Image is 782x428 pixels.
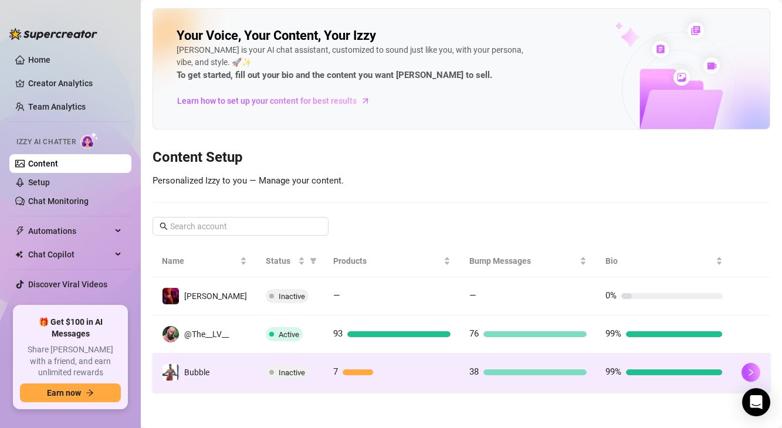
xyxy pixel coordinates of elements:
[15,226,25,236] span: thunderbolt
[324,245,460,277] th: Products
[16,137,76,148] span: Izzy AI Chatter
[279,330,299,339] span: Active
[153,245,256,277] th: Name
[28,178,50,187] a: Setup
[310,257,317,264] span: filter
[742,363,760,382] button: right
[184,291,247,301] span: [PERSON_NAME]
[163,364,179,381] img: Bubble
[15,250,23,259] img: Chat Copilot
[177,70,492,80] strong: To get started, fill out your bio and the content you want [PERSON_NAME] to sell.
[605,328,621,339] span: 99%
[153,175,344,186] span: Personalized Izzy to you — Manage your content.
[177,44,529,83] div: [PERSON_NAME] is your AI chat assistant, customized to sound just like you, with your persona, vi...
[28,102,86,111] a: Team Analytics
[20,317,121,339] span: 🎁 Get $100 in AI Messages
[177,94,357,107] span: Learn how to set up your content for best results
[307,252,319,270] span: filter
[333,328,343,339] span: 93
[360,95,371,107] span: arrow-right
[742,388,770,416] div: Open Intercom Messenger
[28,74,122,93] a: Creator Analytics
[460,245,596,277] th: Bump Messages
[28,159,58,168] a: Content
[184,330,229,339] span: @The__LV__
[333,254,441,267] span: Products
[20,344,121,379] span: Share [PERSON_NAME] with a friend, and earn unlimited rewards
[28,222,111,240] span: Automations
[9,28,97,40] img: logo-BBDzfeDw.svg
[469,366,479,377] span: 38
[747,368,755,376] span: right
[605,290,617,301] span: 0%
[20,383,121,402] button: Earn nowarrow-right
[605,254,713,267] span: Bio
[80,132,99,149] img: AI Chatter
[86,389,94,397] span: arrow-right
[588,9,770,129] img: ai-chatter-content-library-cLFOSyPT.png
[177,28,376,44] h2: Your Voice, Your Content, Your Izzy
[605,366,621,377] span: 99%
[153,148,770,167] h3: Content Setup
[469,328,479,339] span: 76
[469,254,577,267] span: Bump Messages
[333,366,338,377] span: 7
[162,254,238,267] span: Name
[256,245,324,277] th: Status
[469,290,476,301] span: —
[170,220,312,233] input: Search account
[163,326,179,342] img: @The__LV__
[47,388,81,398] span: Earn now
[28,280,107,289] a: Discover Viral Videos
[184,368,209,377] span: Bubble
[28,196,89,206] a: Chat Monitoring
[596,245,732,277] th: Bio
[163,288,179,304] img: Felix
[279,292,305,301] span: Inactive
[279,368,305,377] span: Inactive
[177,91,379,110] a: Learn how to set up your content for best results
[266,254,296,267] span: Status
[333,290,340,301] span: —
[160,222,168,230] span: search
[28,55,50,64] a: Home
[28,245,111,264] span: Chat Copilot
